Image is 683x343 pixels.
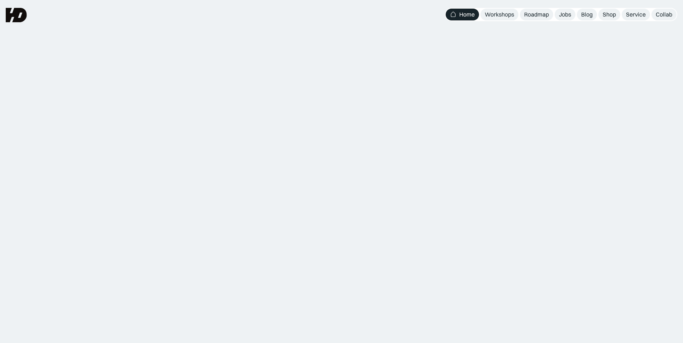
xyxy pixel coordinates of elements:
[485,11,514,18] div: Workshops
[581,11,593,18] div: Blog
[577,9,597,20] a: Blog
[626,11,646,18] div: Service
[520,9,553,20] a: Roadmap
[480,9,518,20] a: Workshops
[598,9,620,20] a: Shop
[446,9,479,20] a: Home
[651,9,677,20] a: Collab
[559,11,571,18] div: Jobs
[656,11,672,18] div: Collab
[524,11,549,18] div: Roadmap
[603,11,616,18] div: Shop
[459,11,475,18] div: Home
[622,9,650,20] a: Service
[555,9,575,20] a: Jobs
